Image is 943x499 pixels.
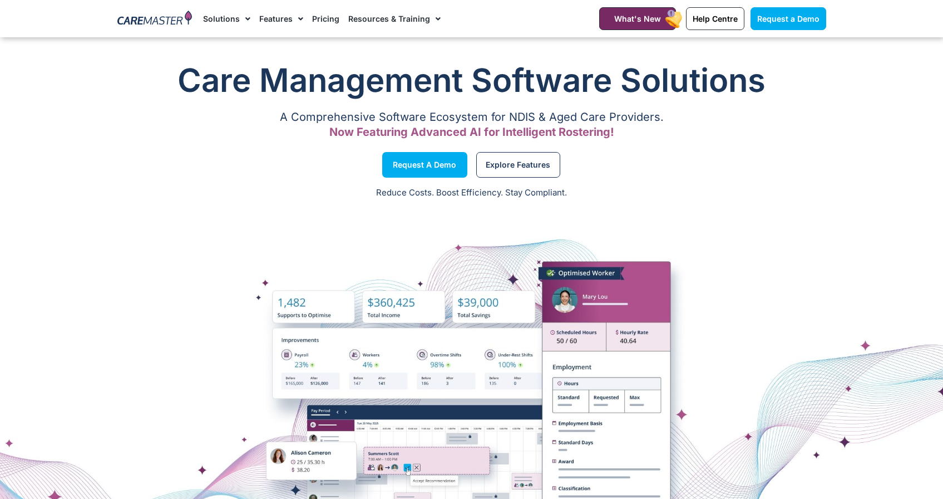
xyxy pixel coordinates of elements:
a: What's New [599,7,676,30]
span: Explore Features [486,162,550,168]
span: Now Featuring Advanced AI for Intelligent Rostering! [329,125,614,139]
span: Help Centre [693,14,738,23]
img: CareMaster Logo [117,11,192,27]
p: A Comprehensive Software Ecosystem for NDIS & Aged Care Providers. [117,114,826,121]
a: Request a Demo [751,7,826,30]
a: Request a Demo [382,152,467,178]
a: Help Centre [686,7,744,30]
h1: Care Management Software Solutions [117,58,826,102]
a: Explore Features [476,152,560,178]
span: What's New [614,14,661,23]
p: Reduce Costs. Boost Efficiency. Stay Compliant. [7,187,936,199]
span: Request a Demo [393,162,456,168]
span: Request a Demo [757,14,819,23]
